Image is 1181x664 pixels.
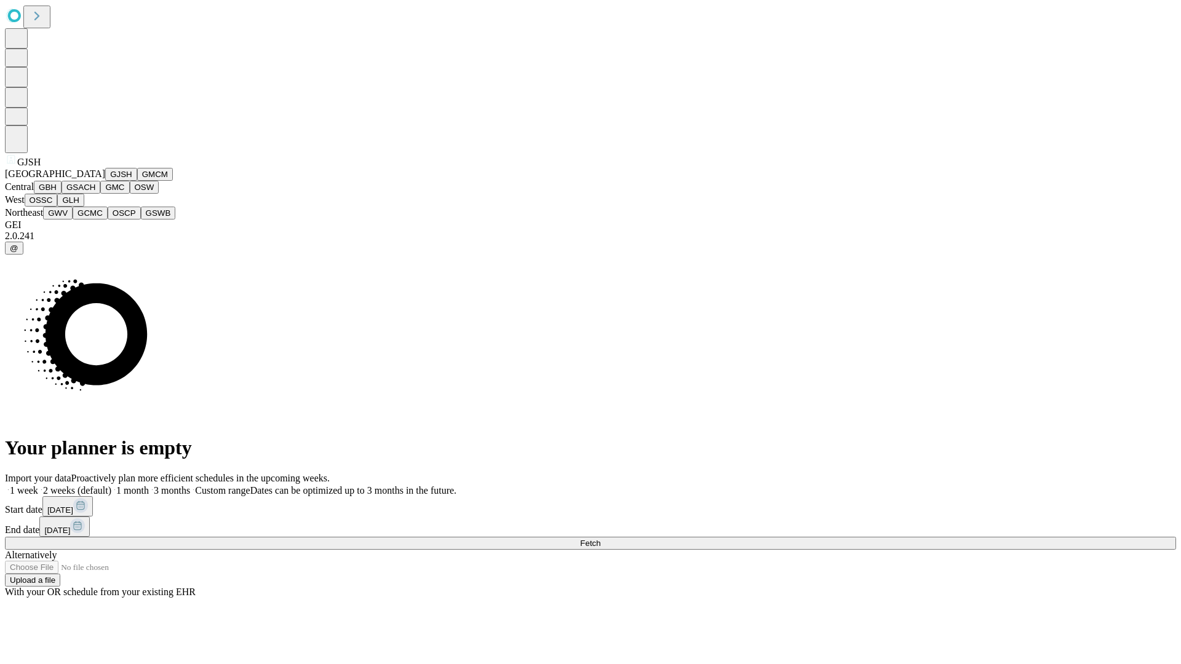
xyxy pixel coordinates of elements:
[62,181,100,194] button: GSACH
[39,516,90,537] button: [DATE]
[5,242,23,255] button: @
[108,207,141,219] button: OSCP
[43,207,73,219] button: GWV
[250,485,456,496] span: Dates can be optimized up to 3 months in the future.
[5,194,25,205] span: West
[71,473,330,483] span: Proactively plan more efficient schedules in the upcoming weeks.
[5,473,71,483] span: Import your data
[137,168,173,181] button: GMCM
[10,485,38,496] span: 1 week
[5,550,57,560] span: Alternatively
[5,587,196,597] span: With your OR schedule from your existing EHR
[42,496,93,516] button: [DATE]
[154,485,190,496] span: 3 months
[34,181,62,194] button: GBH
[116,485,149,496] span: 1 month
[105,168,137,181] button: GJSH
[5,537,1176,550] button: Fetch
[43,485,111,496] span: 2 weeks (default)
[5,231,1176,242] div: 2.0.241
[47,505,73,515] span: [DATE]
[130,181,159,194] button: OSW
[5,437,1176,459] h1: Your planner is empty
[100,181,129,194] button: GMC
[44,526,70,535] span: [DATE]
[5,516,1176,537] div: End date
[17,157,41,167] span: GJSH
[5,207,43,218] span: Northeast
[580,539,600,548] span: Fetch
[5,496,1176,516] div: Start date
[5,181,34,192] span: Central
[195,485,250,496] span: Custom range
[5,219,1176,231] div: GEI
[5,168,105,179] span: [GEOGRAPHIC_DATA]
[25,194,58,207] button: OSSC
[73,207,108,219] button: GCMC
[5,574,60,587] button: Upload a file
[141,207,176,219] button: GSWB
[57,194,84,207] button: GLH
[10,243,18,253] span: @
